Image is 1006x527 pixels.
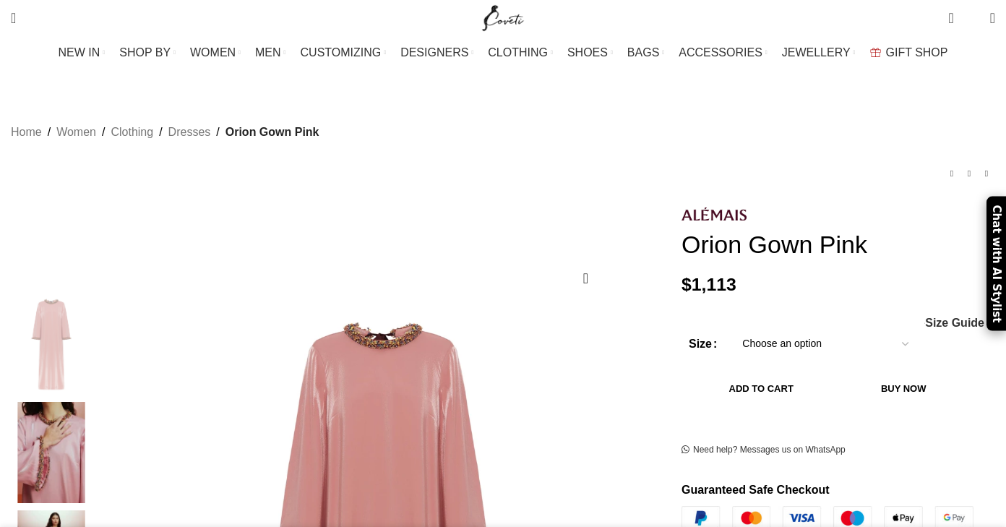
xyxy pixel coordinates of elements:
[782,46,851,59] span: JEWELLERY
[301,46,382,59] span: CUSTOMIZING
[7,402,95,502] img: Alemais Dresses
[950,7,960,18] span: 0
[682,445,846,456] a: Need help? Messages us on WhatsApp
[119,46,171,59] span: SHOP BY
[190,38,241,67] a: WOMEN
[841,374,966,404] button: Buy now
[682,275,692,294] span: $
[870,38,948,67] a: GIFT SHOP
[225,123,319,142] span: Orion Gown Pink
[689,335,717,354] label: Size
[968,14,979,25] span: 0
[965,4,979,33] div: My Wishlist
[488,38,553,67] a: CLOTHING
[567,46,608,59] span: SHOES
[190,46,236,59] span: WOMEN
[682,275,736,294] bdi: 1,113
[11,123,319,142] nav: Breadcrumb
[886,46,948,59] span: GIFT SHOP
[682,207,747,220] img: Alemais
[679,46,762,59] span: ACCESSORIES
[627,38,664,67] a: BAGS
[56,123,96,142] a: Women
[59,46,100,59] span: NEW IN
[4,38,1002,67] div: Main navigation
[941,4,960,33] a: 0
[870,48,881,57] img: GiftBag
[488,46,548,59] span: CLOTHING
[627,46,659,59] span: BAGS
[59,38,106,67] a: NEW IN
[689,374,833,404] button: Add to cart
[479,11,528,23] a: Site logo
[567,38,613,67] a: SHOES
[301,38,387,67] a: CUSTOMIZING
[943,165,960,182] a: Previous product
[400,46,468,59] span: DESIGNERS
[11,123,42,142] a: Home
[4,4,23,33] a: Search
[168,123,211,142] a: Dresses
[978,165,995,182] a: Next product
[119,38,176,67] a: SHOP BY
[682,230,995,260] h1: Orion Gown Pink
[255,46,281,59] span: MEN
[255,38,285,67] a: MEN
[782,38,856,67] a: JEWELLERY
[7,294,95,395] img: Alemais
[400,38,473,67] a: DESIGNERS
[679,38,768,67] a: ACCESSORIES
[111,123,153,142] a: Clothing
[924,317,984,329] a: Size Guide
[682,484,830,496] strong: Guaranteed Safe Checkout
